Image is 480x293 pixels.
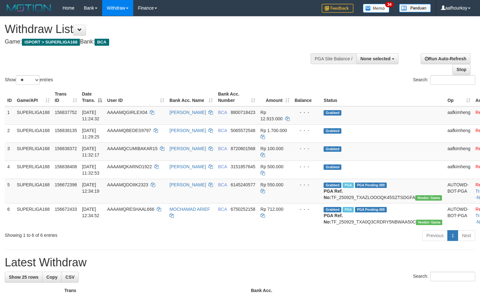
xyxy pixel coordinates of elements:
th: User ID: activate to sort column ascending [105,88,167,106]
span: AAAAMQRESHAAL666 [107,207,155,212]
td: TF_250929_TXA0Q3CRDRY5NBWAA50C [321,203,445,228]
label: Search: [413,272,475,281]
span: Rp 712.000 [260,207,283,212]
div: Showing 1 to 6 of 6 entries [5,230,195,238]
a: [PERSON_NAME] [169,110,206,115]
span: AAAAMQCUMIBAKAR15 [107,146,158,151]
th: Bank Acc. Name: activate to sort column ascending [167,88,215,106]
span: BCA [218,146,227,151]
span: BCA [95,39,109,46]
span: Copy 6750252158 to clipboard [231,207,255,212]
span: AAAAMQKARNO1922 [107,164,152,169]
span: Grabbed [324,207,341,212]
a: 1 [447,230,458,241]
td: aafkimheng [445,143,473,161]
span: None selected [360,56,391,61]
span: Copy 3151857645 to clipboard [231,164,255,169]
span: PGA Pending [355,183,387,188]
td: 4 [5,161,14,179]
span: Copy 6145240577 to clipboard [231,182,255,187]
td: SUPERLIGA168 [14,124,52,143]
span: 156672433 [55,207,77,212]
span: Marked by aafsoycanthlai [343,183,354,188]
span: [DATE] 11:32:17 [82,146,100,157]
span: Rp 1.700.000 [260,128,287,133]
td: 1 [5,106,14,125]
span: [DATE] 11:32:53 [82,164,100,176]
label: Search: [413,75,475,85]
a: [PERSON_NAME] [169,146,206,151]
td: 2 [5,124,14,143]
span: CSV [65,275,75,280]
span: Copy 5065572548 to clipboard [231,128,255,133]
th: Balance [292,88,321,106]
b: PGA Ref. No: [324,189,343,200]
span: BCA [218,207,227,212]
span: PGA Pending [355,207,387,212]
span: Grabbed [324,128,341,134]
a: MOCHAMAD ARIEF [169,207,210,212]
span: AAAAMQGIRLEX04 [107,110,148,115]
span: BCA [218,128,227,133]
div: PGA Site Balance / [311,53,356,64]
th: Trans ID: activate to sort column ascending [52,88,80,106]
span: [DATE] 12:34:52 [82,207,100,218]
span: BCA [218,182,227,187]
div: - - - [295,206,319,212]
span: Grabbed [324,164,341,170]
td: AUTOWD-BOT-PGA [445,203,473,228]
td: SUPERLIGA168 [14,106,52,125]
span: 156837752 [55,110,77,115]
b: PGA Ref. No: [324,213,343,224]
span: Copy [46,275,57,280]
a: Next [458,230,475,241]
th: Bank Acc. Number: activate to sort column ascending [215,88,258,106]
span: [DATE] 11:24:32 [82,110,100,121]
img: Feedback.jpg [322,4,353,13]
a: Copy [42,272,62,283]
div: - - - [295,127,319,134]
div: - - - [295,182,319,188]
img: Button%20Memo.svg [363,4,390,13]
span: AAAAMQBEDES9797 [107,128,151,133]
span: Rp 12.915.000 [260,110,283,121]
th: Op: activate to sort column ascending [445,88,473,106]
span: Grabbed [324,146,341,152]
th: Status [321,88,445,106]
span: 34 [385,2,394,7]
th: Date Trans.: activate to sort column descending [80,88,105,106]
img: MOTION_logo.png [5,3,53,13]
a: CSV [61,272,79,283]
span: Grabbed [324,183,341,188]
span: BCA [218,164,227,169]
a: [PERSON_NAME] [169,128,206,133]
span: [DATE] 12:34:19 [82,182,100,194]
span: BCA [218,110,227,115]
td: 5 [5,179,14,203]
th: ID [5,88,14,106]
span: Vendor URL: https://trx31.1velocity.biz [416,220,443,225]
span: 156672398 [55,182,77,187]
td: 3 [5,143,14,161]
span: Vendor URL: https://trx31.1velocity.biz [415,195,442,201]
label: Show entries [5,75,53,85]
span: Grabbed [324,110,341,116]
input: Search: [430,272,475,281]
th: Game/API: activate to sort column ascending [14,88,52,106]
span: Copy 8720601568 to clipboard [231,146,255,151]
span: Rp 500.000 [260,164,283,169]
span: 156838408 [55,164,77,169]
select: Showentries [16,75,40,85]
h1: Withdraw List [5,23,314,36]
td: aafkimheng [445,161,473,179]
img: panduan.png [399,4,431,12]
div: - - - [295,109,319,116]
td: SUPERLIGA168 [14,179,52,203]
td: SUPERLIGA168 [14,143,52,161]
span: 156838372 [55,146,77,151]
span: Rp 550.000 [260,182,283,187]
span: Marked by aafsoycanthlai [343,207,354,212]
td: 6 [5,203,14,228]
span: Rp 100.000 [260,146,283,151]
span: Copy 8800718423 to clipboard [231,110,255,115]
